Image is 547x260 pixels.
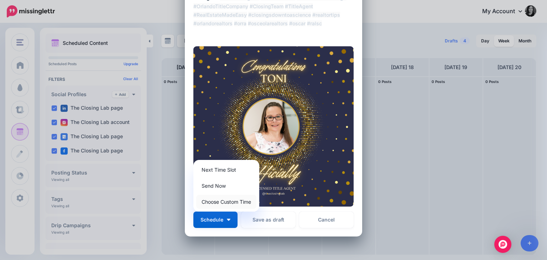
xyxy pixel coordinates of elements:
[196,195,256,209] a: Choose Custom Time
[494,236,511,253] div: Open Intercom Messenger
[193,46,354,207] img: 5ENTJ05PUNITT0MNXTSJQ2HLVVX6NNLT.png
[193,212,238,228] button: Schedule
[227,219,230,221] img: arrow-down-white.png
[193,160,259,212] div: Schedule
[196,163,256,177] a: Next Time Slot
[200,217,223,222] span: Schedule
[241,212,296,228] button: Save as draft
[299,212,354,228] a: Cancel
[196,179,256,193] a: Send Now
